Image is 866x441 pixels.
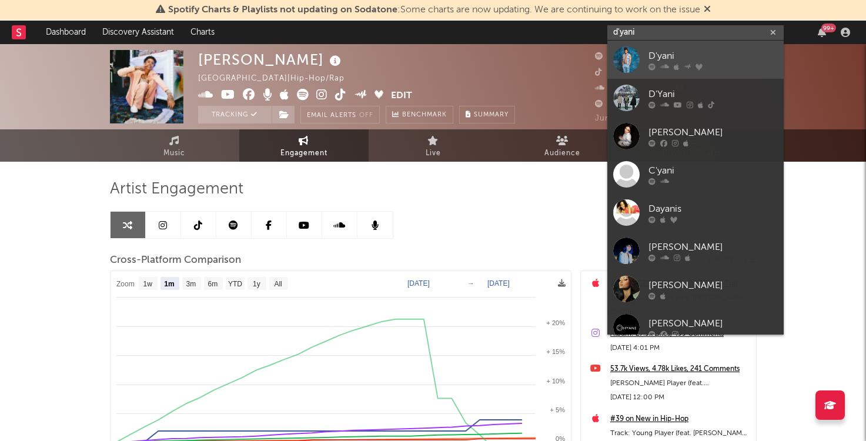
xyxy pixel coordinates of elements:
[595,69,642,76] span: 850,400
[208,280,218,288] text: 6m
[821,24,836,32] div: 99 +
[359,112,373,119] em: Off
[110,182,243,196] span: Artist Engagement
[648,278,778,292] div: [PERSON_NAME]
[595,101,720,108] span: 2,935,095 Monthly Listeners
[610,341,750,355] div: [DATE] 4:01 PM
[607,155,784,193] a: C'yani
[607,25,784,40] input: Search for artists
[648,87,778,101] div: D'Yani
[607,193,784,232] a: Dayanis
[38,21,94,44] a: Dashboard
[116,280,135,288] text: Zoom
[426,146,441,161] span: Live
[143,280,152,288] text: 1w
[595,85,636,92] span: 97,874
[498,129,627,162] a: Audience
[607,308,784,346] a: [PERSON_NAME]
[648,316,778,330] div: [PERSON_NAME]
[369,129,498,162] a: Live
[467,279,474,288] text: →
[607,270,784,308] a: [PERSON_NAME]
[407,279,430,288] text: [DATE]
[610,362,750,376] a: 53.7k Views, 4.78k Likes, 241 Comments
[648,125,778,139] div: [PERSON_NAME]
[198,50,344,69] div: [PERSON_NAME]
[610,376,750,390] div: [PERSON_NAME] Player (feat. [PERSON_NAME]) [Official Music Video]
[704,5,711,15] span: Dismiss
[164,280,174,288] text: 1m
[94,21,182,44] a: Discovery Assistant
[648,240,778,254] div: [PERSON_NAME]
[648,163,778,178] div: C'yani
[182,21,223,44] a: Charts
[110,253,241,268] span: Cross-Platform Comparison
[186,280,196,288] text: 3m
[607,79,784,117] a: D'Yani
[391,89,412,103] button: Edit
[198,72,358,86] div: [GEOGRAPHIC_DATA] | Hip-Hop/Rap
[546,377,565,385] text: + 10%
[459,106,515,123] button: Summary
[386,106,453,123] a: Benchmark
[648,202,778,216] div: Dayanis
[648,49,778,63] div: D'yani
[168,5,700,15] span: : Some charts are now updating. We are continuing to work on the issue
[607,117,784,155] a: [PERSON_NAME]
[546,348,565,355] text: + 15%
[487,279,510,288] text: [DATE]
[300,106,380,123] button: Email AlertsOff
[595,115,664,122] span: Jump Score: 65.9
[607,41,784,79] a: D'yani
[168,5,397,15] span: Spotify Charts & Playlists not updating on Sodatone
[253,280,260,288] text: 1y
[544,146,580,161] span: Audience
[198,106,272,123] button: Tracking
[474,112,509,118] span: Summary
[546,319,565,326] text: + 20%
[163,146,185,161] span: Music
[610,412,750,426] a: #39 on New in Hip-Hop
[818,28,826,37] button: 99+
[228,280,242,288] text: YTD
[110,129,239,162] a: Music
[550,406,565,413] text: + 5%
[607,232,784,270] a: [PERSON_NAME]
[610,390,750,405] div: [DATE] 12:00 PM
[610,426,750,440] div: Track: Young Player (feat. [PERSON_NAME] June)
[402,108,447,122] span: Benchmark
[595,53,641,61] span: 461,366
[274,280,282,288] text: All
[280,146,327,161] span: Engagement
[239,129,369,162] a: Engagement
